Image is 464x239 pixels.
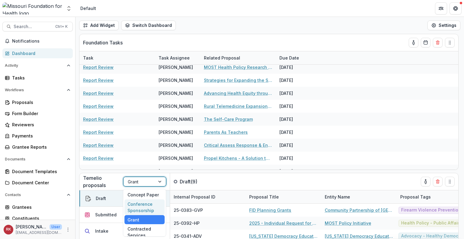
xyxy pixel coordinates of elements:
[159,116,193,122] div: [PERSON_NAME]
[12,204,68,210] div: Grantees
[95,212,117,218] div: Submitted
[12,144,68,150] div: Grantee Reports
[2,154,73,164] button: Open Documents
[83,77,114,83] a: Report Review
[204,129,248,135] a: Parents As Teachers
[83,168,114,174] a: Report Review
[435,2,447,15] button: Partners
[246,194,282,200] div: Proposal Title
[159,155,193,161] div: [PERSON_NAME]
[2,178,73,188] a: Document Center
[5,157,64,161] span: Documents
[2,131,73,141] a: Payments
[170,194,219,200] div: Internal Proposal ID
[276,165,321,178] div: [DATE]
[80,5,96,11] div: Default
[159,64,193,70] div: [PERSON_NAME]
[5,88,64,92] span: Workflows
[246,190,321,203] div: Proposal Title
[276,74,321,87] div: [DATE]
[12,168,68,175] div: Document Templates
[159,129,193,135] div: [PERSON_NAME]
[204,155,272,161] a: Propel Kitchens - A Solution to Decrease Barriers, Improve Economic Structures, and Disrupt Food ...
[5,63,64,68] span: Activity
[2,120,73,130] a: Reviewers
[159,168,193,174] div: [PERSON_NAME]
[2,213,73,223] a: Constituents
[2,73,73,83] a: Tasks
[2,190,73,200] button: Open Contacts
[64,226,72,233] button: More
[2,2,62,15] img: Missouri Foundation for Health logo
[83,174,123,189] p: Temelio proposals
[159,90,193,96] div: [PERSON_NAME]
[12,110,68,117] div: Form Builder
[409,38,418,47] button: toggle-assigned-to-me
[276,51,321,64] div: Due Date
[204,90,272,96] a: Advancing Health Equity through Government Systems Change
[12,99,68,105] div: Proposals
[159,142,193,148] div: [PERSON_NAME]
[65,2,73,15] button: Open entity switcher
[155,51,200,64] div: Task Assignee
[12,39,70,44] span: Notifications
[276,139,321,152] div: [DATE]
[204,103,272,109] a: Rural Telemedicine Expansion and Support
[276,87,321,100] div: [DATE]
[200,51,276,64] div: Related Proposal
[5,193,64,197] span: Contacts
[2,85,73,95] button: Open Workflows
[12,121,68,128] div: Reviewers
[2,48,73,58] a: Dashboard
[2,97,73,107] a: Proposals
[445,177,455,186] button: Drag
[321,190,397,203] div: Entity Name
[204,116,253,122] a: The Self-Care Program
[170,190,246,203] div: Internal Proposal ID
[79,51,155,64] div: Task
[96,195,106,202] div: Draft
[276,100,321,113] div: [DATE]
[159,77,193,83] div: [PERSON_NAME]
[2,22,73,31] button: Search...
[427,21,460,30] button: Settings
[276,61,321,74] div: [DATE]
[174,207,203,213] span: 25-0383-GVP
[79,207,170,223] button: Submitted0
[50,224,62,230] p: User
[12,215,68,221] div: Constituents
[421,38,430,47] button: Calendar
[204,168,272,174] a: Youth Firearm Suicide Prevention
[83,155,114,161] a: Report Review
[95,228,108,234] div: Intake
[83,116,114,122] a: Report Review
[78,4,98,13] nav: breadcrumb
[2,202,73,212] a: Grantees
[204,142,272,148] a: Critical Assess Response & Engagement (CARE) Implementation project
[321,194,354,200] div: Entity Name
[276,152,321,165] div: [DATE]
[6,228,11,231] div: Renee Klann
[83,103,114,109] a: Report Review
[433,177,443,186] button: Delete card
[124,199,165,215] div: Conference Sponsorship
[2,61,73,70] button: Open Activity
[16,230,62,235] p: [EMAIL_ADDRESS][DOMAIN_NAME]
[79,190,170,207] button: Draft9
[2,108,73,118] a: Form Builder
[421,177,430,186] button: toggle-assigned-to-me
[200,55,244,61] div: Related Proposal
[325,207,393,213] a: Community Partnership of [GEOGRAPHIC_DATA][US_STATE]
[276,55,303,61] div: Due Date
[121,21,176,30] button: Switch Dashboard
[445,38,455,47] button: Drag
[155,55,193,61] div: Task Assignee
[83,39,123,46] p: Foundation Tasks
[83,90,114,96] a: Report Review
[204,64,272,70] a: MOST Health Policy Research Initiative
